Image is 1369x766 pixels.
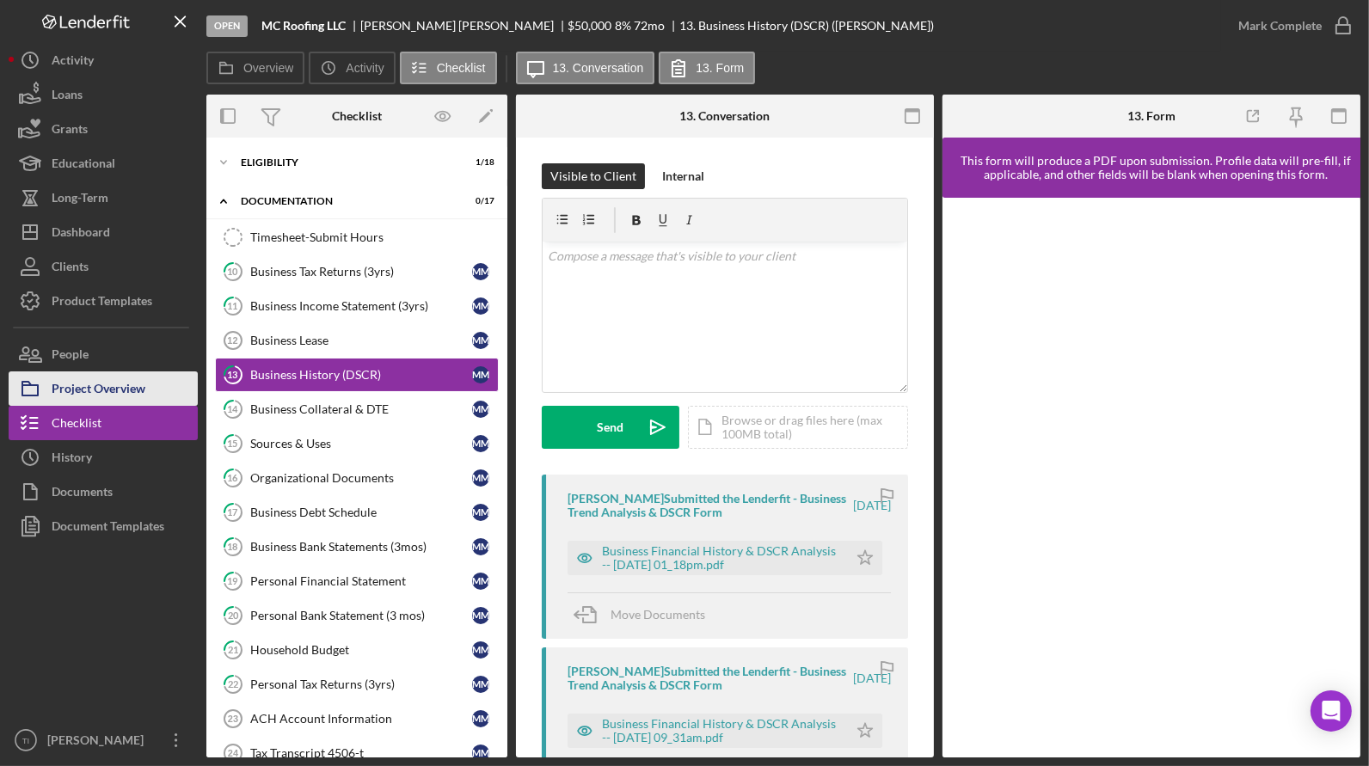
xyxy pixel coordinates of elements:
[215,426,499,461] a: 15Sources & UsesMM
[241,157,451,168] div: Eligibility
[241,196,451,206] div: Documentation
[215,633,499,667] a: 21Household BudgetMM
[228,714,238,724] tspan: 23
[662,163,704,189] div: Internal
[472,676,489,693] div: M M
[250,471,472,485] div: Organizational Documents
[400,52,497,84] button: Checklist
[346,61,384,75] label: Activity
[553,61,644,75] label: 13. Conversation
[598,406,624,449] div: Send
[680,109,770,123] div: 13. Conversation
[472,469,489,487] div: M M
[472,435,489,452] div: M M
[568,492,850,519] div: [PERSON_NAME] Submitted the Lenderfit - Business Trend Analysis & DSCR Form
[568,18,612,33] span: $50,000
[951,154,1360,181] div: This form will produce a PDF upon submission. Profile data will pre-fill, if applicable, and othe...
[22,736,30,745] text: TI
[250,677,472,691] div: Personal Tax Returns (3yrs)
[43,723,155,762] div: [PERSON_NAME]
[360,19,568,33] div: [PERSON_NAME] [PERSON_NAME]
[568,593,722,636] button: Move Documents
[472,573,489,590] div: M M
[615,19,631,33] div: 8 %
[215,702,499,736] a: 23ACH Account InformationMM
[437,61,486,75] label: Checklist
[472,297,489,315] div: M M
[659,52,755,84] button: 13. Form
[243,61,293,75] label: Overview
[250,712,472,726] div: ACH Account Information
[472,607,489,624] div: M M
[215,667,499,702] a: 22Personal Tax Returns (3yrs)MM
[472,538,489,555] div: M M
[250,506,472,519] div: Business Debt Schedule
[568,541,882,575] button: Business Financial History & DSCR Analysis -- [DATE] 01_18pm.pdf
[550,163,636,189] div: Visible to Client
[472,745,489,762] div: M M
[215,220,499,254] a: Timesheet-Submit Hours
[463,157,494,168] div: 1 / 18
[250,540,472,554] div: Business Bank Statements (3mos)
[472,332,489,349] div: M M
[472,366,489,383] div: M M
[215,254,499,289] a: 10Business Tax Returns (3yrs)MM
[250,643,472,657] div: Household Budget
[654,163,713,189] button: Internal
[227,335,237,346] tspan: 12
[228,266,239,277] tspan: 10
[215,461,499,495] a: 16Organizational DocumentsMM
[309,52,395,84] button: Activity
[472,710,489,727] div: M M
[250,334,472,347] div: Business Lease
[1127,109,1176,123] div: 13. Form
[228,748,239,758] tspan: 24
[250,437,472,450] div: Sources & Uses
[960,215,1345,740] iframe: Lenderfit form
[228,403,239,414] tspan: 14
[542,163,645,189] button: Visible to Client
[228,678,238,689] tspan: 22
[250,609,472,622] div: Personal Bank Statement (3 mos)
[332,109,382,123] div: Checklist
[228,438,238,449] tspan: 15
[602,717,839,745] div: Business Financial History & DSCR Analysis -- [DATE] 09_31am.pdf
[1221,9,1360,43] button: Mark Complete
[250,368,472,382] div: Business History (DSCR)
[228,541,238,552] tspan: 18
[228,506,239,518] tspan: 17
[215,392,499,426] a: 14Business Collateral & DTEMM
[215,323,499,358] a: 12Business LeaseMM
[206,15,248,37] div: Open
[215,289,499,323] a: 11Business Income Statement (3yrs)MM
[679,19,934,33] div: 13. Business History (DSCR) ([PERSON_NAME])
